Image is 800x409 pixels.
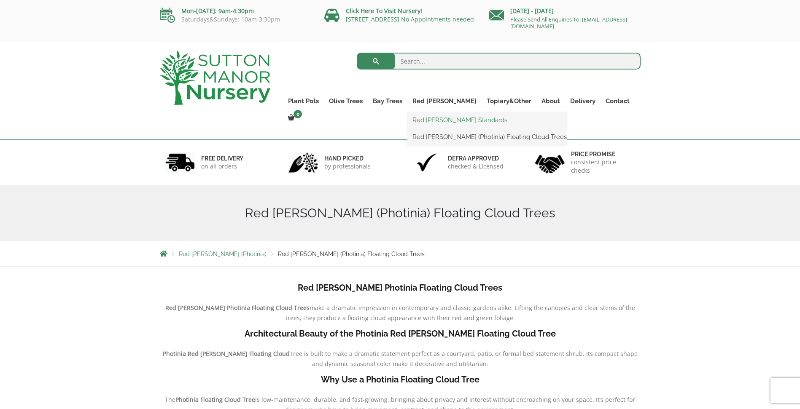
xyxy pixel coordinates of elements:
[407,95,482,107] a: Red [PERSON_NAME]
[571,150,635,158] h6: Price promise
[283,95,324,107] a: Plant Pots
[448,162,504,171] p: checked & Licensed
[346,15,474,23] a: [STREET_ADDRESS] No Appointments needed
[165,304,310,312] b: Red [PERSON_NAME] Photinia Floating Cloud Trees
[324,162,371,171] p: by professionals
[290,350,638,368] span: Tree is built to make a dramatic statement perfect as a courtyard, patio, or formal bed statement...
[321,374,479,385] b: Why Use a Photinia Floating Cloud Tree
[278,251,425,257] span: Red [PERSON_NAME] (Photinia) Floating Cloud Trees
[565,95,601,107] a: Delivery
[346,7,422,15] a: Click Here To Visit Nursery!
[407,114,567,126] a: Red [PERSON_NAME] Standards
[510,16,627,30] a: Please Send All Enquiries To: [EMAIL_ADDRESS][DOMAIN_NAME]
[324,155,371,162] h6: hand picked
[160,250,641,257] nav: Breadcrumbs
[160,6,312,16] p: Mon-[DATE]: 9am-4:30pm
[294,110,302,118] span: 0
[283,112,304,124] a: 0
[163,350,290,358] b: Photinia Red [PERSON_NAME] Floating Cloud
[160,51,270,105] img: logo
[489,6,641,16] p: [DATE] - [DATE]
[482,95,536,107] a: Topiary&Other
[368,95,407,107] a: Bay Trees
[535,150,565,175] img: 4.jpg
[165,396,175,404] span: The
[601,95,635,107] a: Contact
[160,16,312,23] p: Saturdays&Sundays: 10am-3:30pm
[407,131,567,143] a: Red [PERSON_NAME] (Photinia) Floating Cloud Trees
[357,53,641,70] input: Search...
[288,152,318,173] img: 2.jpg
[201,155,243,162] h6: FREE DELIVERY
[160,206,641,221] h1: Red [PERSON_NAME] (Photinia) Floating Cloud Trees
[245,329,556,339] b: Architectural Beauty of the Photinia Red [PERSON_NAME] Floating Cloud Tree
[448,155,504,162] h6: Defra approved
[175,396,255,404] b: Photinia Floating Cloud Tree
[324,95,368,107] a: Olive Trees
[571,158,635,175] p: consistent price checks
[286,304,635,322] span: make a dramatic impression in contemporary and classic gardens alike. Lifting the canopies and cl...
[412,152,442,173] img: 3.jpg
[179,251,267,257] a: Red [PERSON_NAME] (Photinia)
[165,152,195,173] img: 1.jpg
[201,162,243,171] p: on all orders
[536,95,565,107] a: About
[298,283,502,293] b: Red [PERSON_NAME] Photinia Floating Cloud Trees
